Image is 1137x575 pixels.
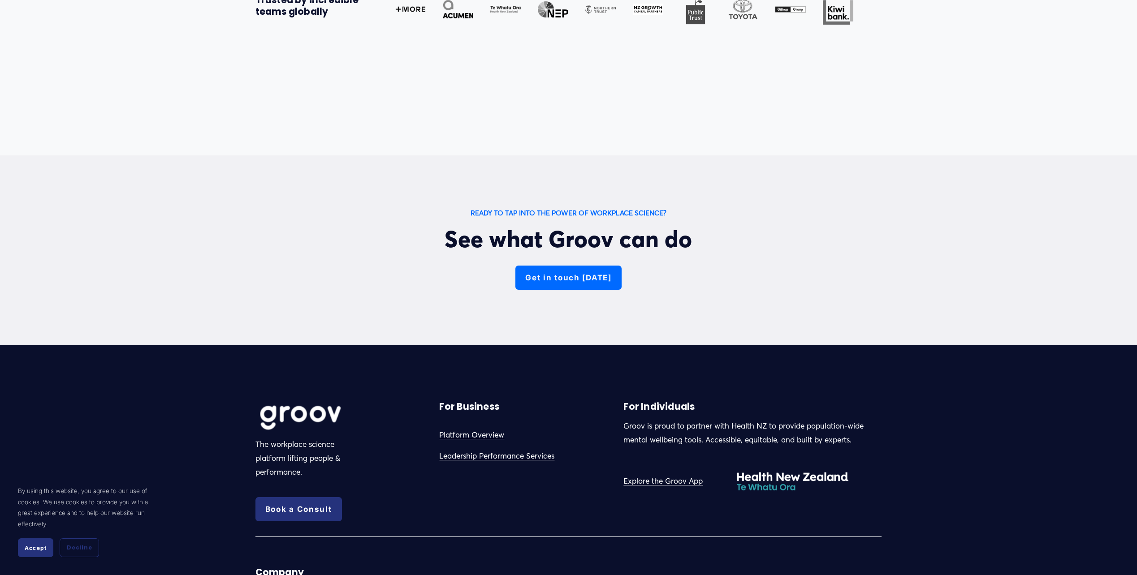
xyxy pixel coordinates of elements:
a: Get in touch [DATE] [515,266,622,290]
a: Leadership Performance Services [439,449,554,463]
a: Platform Overview [439,428,504,442]
strong: READY TO TAP INTO THE POWER OF WORKPLACE SCIENCE? [471,209,666,217]
a: Book a Consult [255,497,342,521]
section: Cookie banner [9,476,170,566]
span: See what Groov can do [445,225,692,253]
span: Accept [25,545,47,551]
a: Explore the Groov App [623,474,703,488]
p: The workplace science platform lifting people & performance. [255,438,356,479]
strong: For Business [439,400,499,413]
button: Decline [60,538,99,557]
p: Groov is proud to partner with Health NZ to provide population-wide mental wellbeing tools. Acces... [623,419,882,446]
button: Accept [18,538,53,557]
p: By using this website, you agree to our use of cookies. We use cookies to provide you with a grea... [18,485,161,529]
span: Decline [67,544,92,552]
strong: For Individuals [623,400,695,413]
